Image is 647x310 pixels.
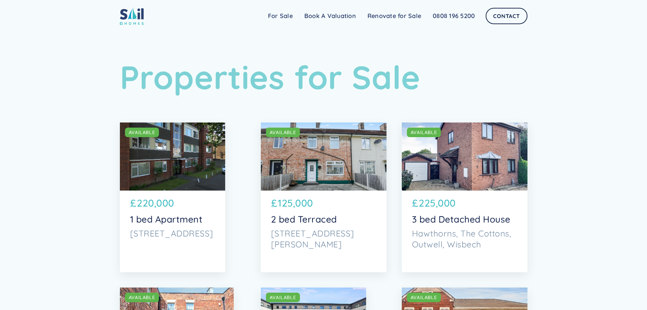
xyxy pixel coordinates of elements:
a: AVAILABLE£225,0003 bed Detached HouseHawthorns, The Cottons, Outwell, Wisbech [402,123,527,272]
div: AVAILABLE [270,129,296,136]
p: 3 bed Detached House [412,214,517,225]
p: £ [130,196,137,210]
a: 0808 196 5200 [427,9,481,23]
p: 125,000 [278,196,313,210]
p: £ [271,196,277,210]
img: sail home logo colored [120,7,144,25]
p: [STREET_ADDRESS][PERSON_NAME] [271,228,376,250]
div: AVAILABLE [411,129,437,136]
p: 2 bed Terraced [271,214,376,225]
div: AVAILABLE [129,129,155,136]
p: 220,000 [137,196,174,210]
a: Renovate for Sale [362,9,427,23]
div: AVAILABLE [129,294,155,301]
a: Contact [486,8,527,24]
a: AVAILABLE£125,0002 bed Terraced[STREET_ADDRESS][PERSON_NAME] [261,123,387,272]
a: For Sale [262,9,299,23]
p: [STREET_ADDRESS] [130,228,215,239]
div: AVAILABLE [270,294,296,301]
h1: Properties for Sale [120,58,527,97]
a: Book A Valuation [299,9,362,23]
div: AVAILABLE [411,294,437,301]
p: £ [412,196,418,210]
p: 225,000 [419,196,456,210]
a: AVAILABLE£220,0001 bed Apartment[STREET_ADDRESS] [120,123,225,272]
p: 1 bed Apartment [130,214,215,225]
p: Hawthorns, The Cottons, Outwell, Wisbech [412,228,517,250]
